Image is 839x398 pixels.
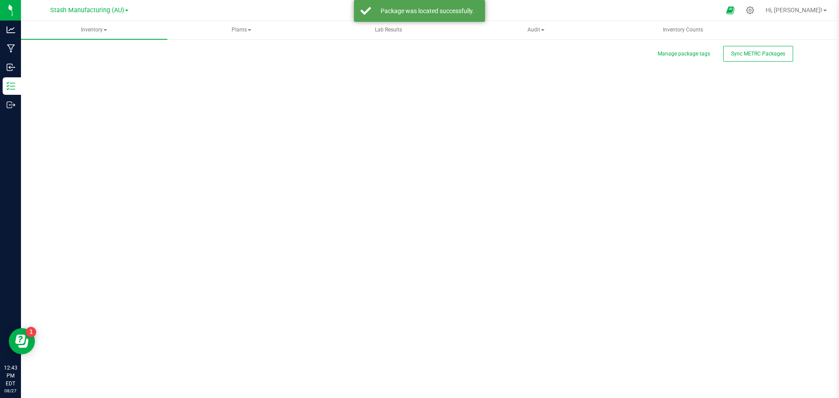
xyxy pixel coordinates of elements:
span: Lab Results [363,26,414,34]
inline-svg: Inventory [7,82,15,90]
button: Sync METRC Packages [723,46,793,62]
a: Plants [168,21,315,39]
iframe: Resource center [9,328,35,354]
p: 12:43 PM EDT [4,364,17,388]
span: Stash Manufacturing (AU) [50,7,124,14]
a: Inventory Counts [610,21,756,39]
inline-svg: Outbound [7,100,15,109]
span: Plants [169,21,314,39]
a: Audit [463,21,609,39]
a: Lab Results [315,21,462,39]
div: Manage settings [745,6,756,14]
iframe: Resource center unread badge [26,327,36,337]
inline-svg: Manufacturing [7,44,15,53]
a: Inventory [21,21,167,39]
inline-svg: Inbound [7,63,15,72]
span: Sync METRC Packages [731,51,785,57]
span: Hi, [PERSON_NAME]! [766,7,822,14]
inline-svg: Analytics [7,25,15,34]
span: Open Ecommerce Menu [721,2,740,19]
div: Package was located successfully. [376,7,478,15]
button: Manage package tags [658,50,710,58]
span: Inventory Counts [651,26,715,34]
p: 08/27 [4,388,17,394]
